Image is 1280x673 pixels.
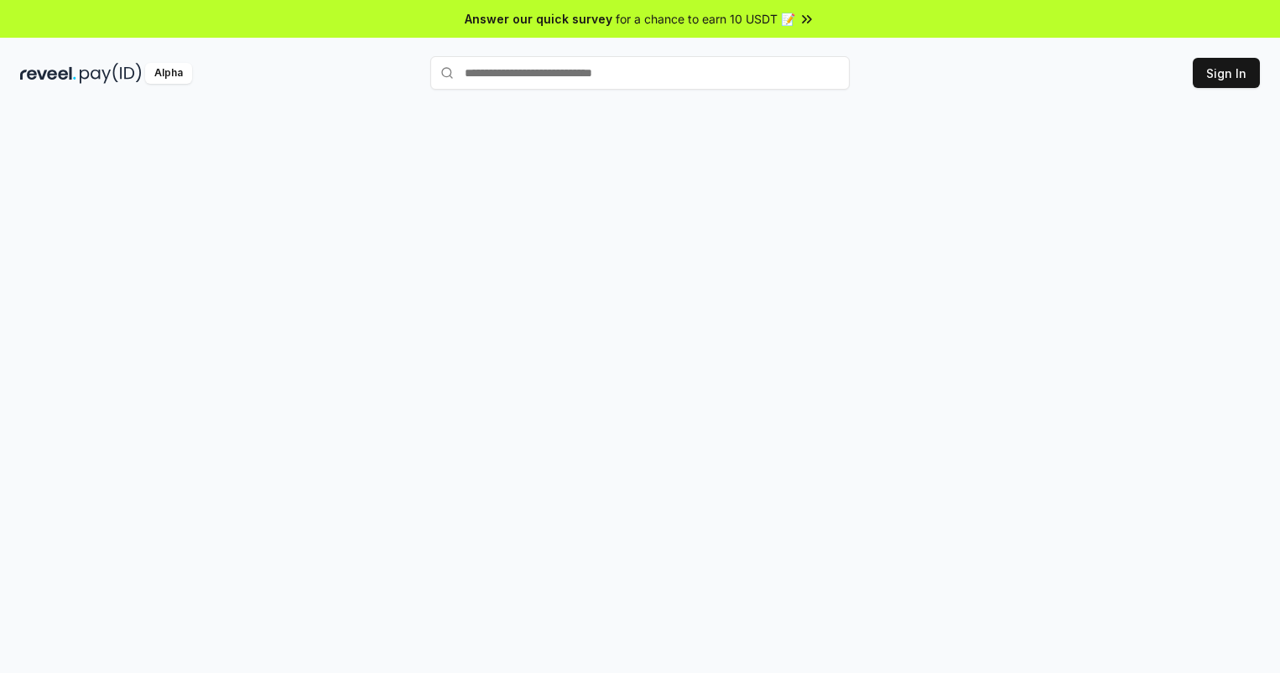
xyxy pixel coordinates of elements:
img: reveel_dark [20,63,76,84]
span: Answer our quick survey [465,10,612,28]
span: for a chance to earn 10 USDT 📝 [616,10,795,28]
button: Sign In [1193,58,1260,88]
div: Alpha [145,63,192,84]
img: pay_id [80,63,142,84]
